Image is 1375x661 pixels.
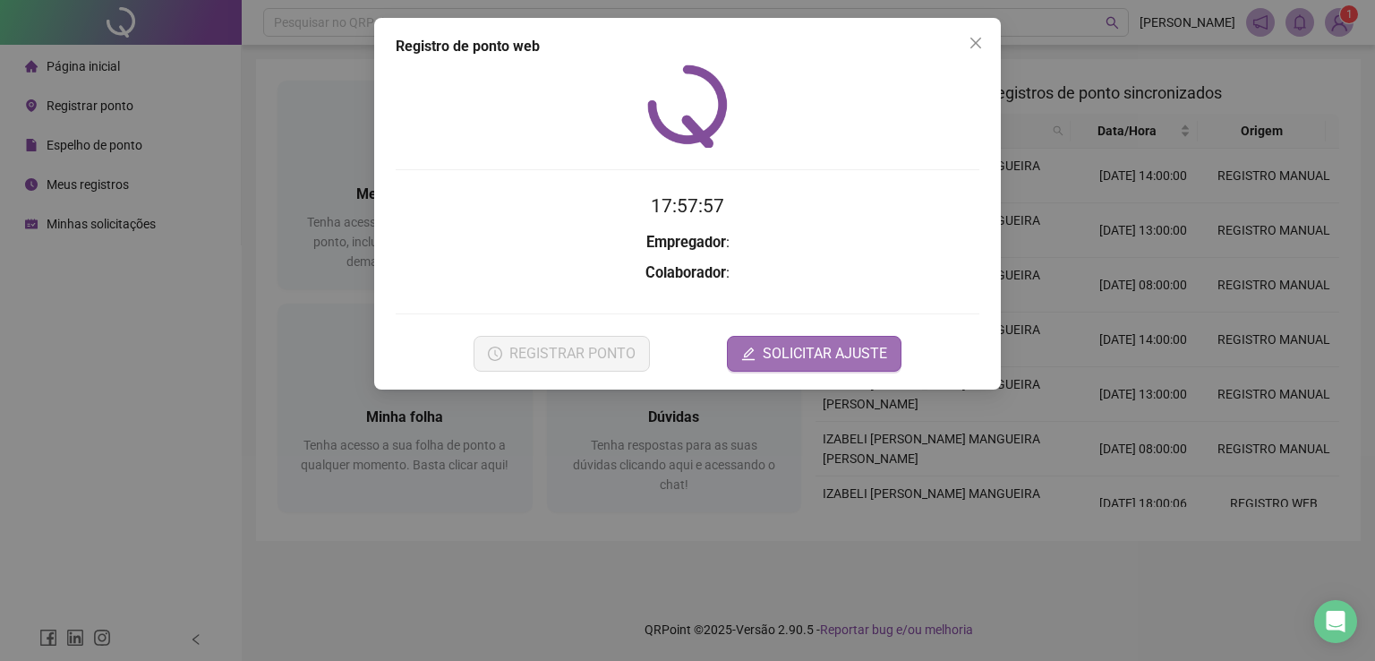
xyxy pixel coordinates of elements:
button: editSOLICITAR AJUSTE [727,336,901,372]
div: Open Intercom Messenger [1314,600,1357,643]
div: Registro de ponto web [396,36,979,57]
h3: : [396,231,979,254]
img: QRPoint [647,64,728,148]
h3: : [396,262,979,285]
button: REGISTRAR PONTO [474,336,650,372]
strong: Empregador [646,234,726,251]
span: SOLICITAR AJUSTE [763,343,887,365]
button: Close [961,29,990,57]
span: close [969,36,983,50]
span: edit [741,347,756,361]
time: 17:57:57 [651,195,724,217]
strong: Colaborador [645,264,726,281]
